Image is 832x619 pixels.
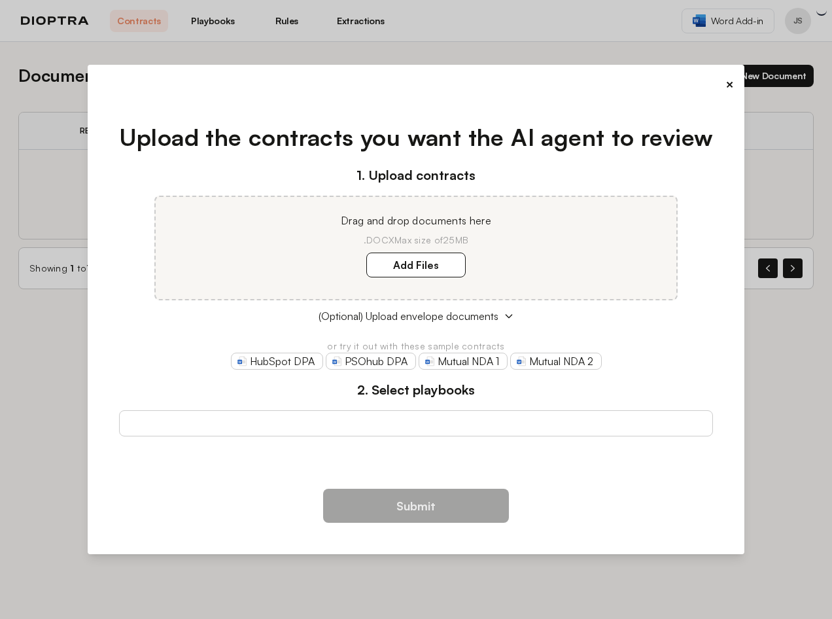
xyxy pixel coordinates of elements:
[725,75,734,94] button: ×
[510,353,602,370] a: Mutual NDA 2
[319,308,498,324] span: (Optional) Upload envelope documents
[119,166,714,185] h3: 1. Upload contracts
[171,213,661,228] p: Drag and drop documents here
[326,353,416,370] a: PSOhub DPA
[119,120,714,155] h1: Upload the contracts you want the AI agent to review
[419,353,508,370] a: Mutual NDA 1
[119,308,714,324] button: (Optional) Upload envelope documents
[231,353,323,370] a: HubSpot DPA
[171,234,661,247] p: .DOCX Max size of 25MB
[119,340,714,353] p: or try it out with these sample contracts
[366,253,466,277] label: Add Files
[323,489,509,523] button: Submit
[119,380,714,400] h3: 2. Select playbooks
